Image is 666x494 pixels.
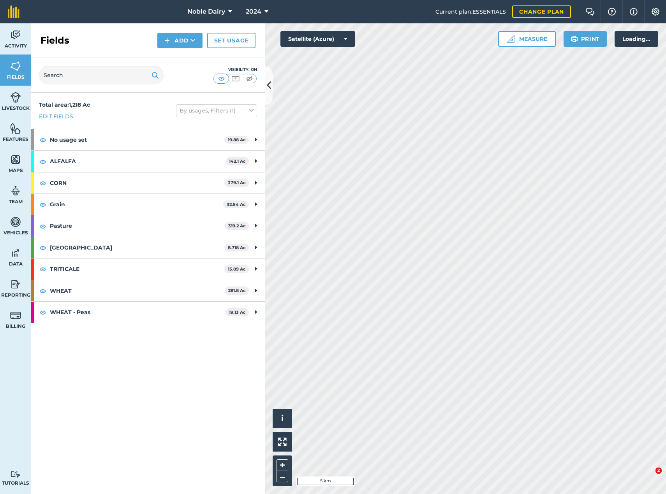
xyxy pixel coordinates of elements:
button: – [277,471,288,482]
div: Loading... [615,31,658,47]
div: [GEOGRAPHIC_DATA]8.718 Ac [31,237,265,258]
strong: 281.8 Ac [228,288,246,293]
img: Four arrows, one pointing top left, one top right, one bottom right and the last bottom left [278,438,287,446]
strong: 15.09 Ac [228,266,246,272]
img: svg+xml;base64,PHN2ZyB4bWxucz0iaHR0cDovL3d3dy53My5vcmcvMjAwMC9zdmciIHdpZHRoPSIxOCIgaGVpZ2h0PSIyNC... [39,135,46,144]
a: Set usage [207,33,255,48]
strong: No usage set [50,129,224,150]
button: Measure [498,31,556,47]
span: Current plan : ESSENTIALS [435,7,506,16]
img: svg+xml;base64,PHN2ZyB4bWxucz0iaHR0cDovL3d3dy53My5vcmcvMjAwMC9zdmciIHdpZHRoPSIxOSIgaGVpZ2h0PSIyNC... [571,34,578,44]
img: svg+xml;base64,PD94bWwgdmVyc2lvbj0iMS4wIiBlbmNvZGluZz0idXRmLTgiPz4KPCEtLSBHZW5lcmF0b3I6IEFkb2JlIE... [10,278,21,290]
strong: WHEAT [50,280,225,301]
div: CORN379.1 Ac [31,172,265,193]
strong: 32.54 Ac [227,202,246,207]
img: A question mark icon [607,8,617,16]
img: svg+xml;base64,PHN2ZyB4bWxucz0iaHR0cDovL3d3dy53My5vcmcvMjAwMC9zdmciIHdpZHRoPSIxOCIgaGVpZ2h0PSIyNC... [39,222,46,231]
strong: ALFALFA [50,151,226,172]
span: Noble Dairy [187,7,225,16]
span: 2024 [246,7,261,16]
img: svg+xml;base64,PHN2ZyB4bWxucz0iaHR0cDovL3d3dy53My5vcmcvMjAwMC9zdmciIHdpZHRoPSIxOCIgaGVpZ2h0PSIyNC... [39,178,46,188]
iframe: Intercom live chat [640,468,658,486]
div: WHEAT281.8 Ac [31,280,265,301]
img: svg+xml;base64,PHN2ZyB4bWxucz0iaHR0cDovL3d3dy53My5vcmcvMjAwMC9zdmciIHdpZHRoPSI1NiIgaGVpZ2h0PSI2MC... [10,123,21,134]
strong: 19.13 Ac [229,309,246,315]
img: svg+xml;base64,PD94bWwgdmVyc2lvbj0iMS4wIiBlbmNvZGluZz0idXRmLTgiPz4KPCEtLSBHZW5lcmF0b3I6IEFkb2JlIE... [10,91,21,103]
strong: 142.1 Ac [229,158,246,164]
div: Grain32.54 Ac [31,194,265,215]
strong: WHEAT - Peas [50,302,226,323]
img: svg+xml;base64,PD94bWwgdmVyc2lvbj0iMS4wIiBlbmNvZGluZz0idXRmLTgiPz4KPCEtLSBHZW5lcmF0b3I6IEFkb2JlIE... [10,247,21,259]
strong: CORN [50,172,224,193]
button: i [273,409,292,428]
img: svg+xml;base64,PHN2ZyB4bWxucz0iaHR0cDovL3d3dy53My5vcmcvMjAwMC9zdmciIHdpZHRoPSIxOCIgaGVpZ2h0PSIyNC... [39,243,46,252]
strong: [GEOGRAPHIC_DATA] [50,237,224,258]
img: svg+xml;base64,PHN2ZyB4bWxucz0iaHR0cDovL3d3dy53My5vcmcvMjAwMC9zdmciIHdpZHRoPSIxOCIgaGVpZ2h0PSIyNC... [39,157,46,166]
img: A cog icon [651,8,660,16]
strong: 379.1 Ac [228,180,246,185]
strong: Pasture [50,215,225,236]
strong: 319.2 Ac [228,223,246,229]
img: svg+xml;base64,PHN2ZyB4bWxucz0iaHR0cDovL3d3dy53My5vcmcvMjAwMC9zdmciIHdpZHRoPSI1MCIgaGVpZ2h0PSI0MC... [231,75,240,83]
div: Pasture319.2 Ac [31,215,265,236]
div: WHEAT - Peas19.13 Ac [31,302,265,323]
input: Search [39,66,164,84]
img: svg+xml;base64,PHN2ZyB4bWxucz0iaHR0cDovL3d3dy53My5vcmcvMjAwMC9zdmciIHdpZHRoPSIxOCIgaGVpZ2h0PSIyNC... [39,286,46,295]
img: svg+xml;base64,PHN2ZyB4bWxucz0iaHR0cDovL3d3dy53My5vcmcvMjAwMC9zdmciIHdpZHRoPSIxOCIgaGVpZ2h0PSIyNC... [39,308,46,317]
img: fieldmargin Logo [8,5,19,18]
img: svg+xml;base64,PHN2ZyB4bWxucz0iaHR0cDovL3d3dy53My5vcmcvMjAwMC9zdmciIHdpZHRoPSIxOSIgaGVpZ2h0PSIyNC... [152,70,159,80]
div: ALFALFA142.1 Ac [31,151,265,172]
img: svg+xml;base64,PHN2ZyB4bWxucz0iaHR0cDovL3d3dy53My5vcmcvMjAwMC9zdmciIHdpZHRoPSIxNyIgaGVpZ2h0PSIxNy... [630,7,638,16]
img: svg+xml;base64,PHN2ZyB4bWxucz0iaHR0cDovL3d3dy53My5vcmcvMjAwMC9zdmciIHdpZHRoPSIxOCIgaGVpZ2h0PSIyNC... [39,200,46,209]
img: svg+xml;base64,PD94bWwgdmVyc2lvbj0iMS4wIiBlbmNvZGluZz0idXRmLTgiPz4KPCEtLSBHZW5lcmF0b3I6IEFkb2JlIE... [10,29,21,41]
div: No usage set19.88 Ac [31,129,265,150]
button: By usages, Filters (1) [176,104,257,117]
button: Add [157,33,203,48]
span: i [281,413,284,423]
img: svg+xml;base64,PD94bWwgdmVyc2lvbj0iMS4wIiBlbmNvZGluZz0idXRmLTgiPz4KPCEtLSBHZW5lcmF0b3I6IEFkb2JlIE... [10,309,21,321]
img: svg+xml;base64,PHN2ZyB4bWxucz0iaHR0cDovL3d3dy53My5vcmcvMjAwMC9zdmciIHdpZHRoPSI1MCIgaGVpZ2h0PSI0MC... [217,75,226,83]
strong: Total area : 1,218 Ac [39,101,90,108]
img: svg+xml;base64,PHN2ZyB4bWxucz0iaHR0cDovL3d3dy53My5vcmcvMjAwMC9zdmciIHdpZHRoPSI1NiIgaGVpZ2h0PSI2MC... [10,154,21,165]
img: Ruler icon [507,35,514,43]
div: Visibility: On [213,67,257,73]
button: + [277,459,288,471]
img: svg+xml;base64,PHN2ZyB4bWxucz0iaHR0cDovL3d3dy53My5vcmcvMjAwMC9zdmciIHdpZHRoPSIxNCIgaGVpZ2h0PSIyNC... [164,36,170,45]
img: svg+xml;base64,PHN2ZyB4bWxucz0iaHR0cDovL3d3dy53My5vcmcvMjAwMC9zdmciIHdpZHRoPSIxOCIgaGVpZ2h0PSIyNC... [39,264,46,274]
strong: Grain [50,194,223,215]
img: svg+xml;base64,PHN2ZyB4bWxucz0iaHR0cDovL3d3dy53My5vcmcvMjAwMC9zdmciIHdpZHRoPSI1NiIgaGVpZ2h0PSI2MC... [10,60,21,72]
strong: 19.88 Ac [228,137,246,142]
a: Edit fields [39,112,73,121]
img: svg+xml;base64,PD94bWwgdmVyc2lvbj0iMS4wIiBlbmNvZGluZz0idXRmLTgiPz4KPCEtLSBHZW5lcmF0b3I6IEFkb2JlIE... [10,216,21,228]
button: Satellite (Azure) [280,31,355,47]
a: Change plan [512,5,571,18]
img: svg+xml;base64,PD94bWwgdmVyc2lvbj0iMS4wIiBlbmNvZGluZz0idXRmLTgiPz4KPCEtLSBHZW5lcmF0b3I6IEFkb2JlIE... [10,185,21,197]
img: svg+xml;base64,PD94bWwgdmVyc2lvbj0iMS4wIiBlbmNvZGluZz0idXRmLTgiPz4KPCEtLSBHZW5lcmF0b3I6IEFkb2JlIE... [10,471,21,478]
img: svg+xml;base64,PHN2ZyB4bWxucz0iaHR0cDovL3d3dy53My5vcmcvMjAwMC9zdmciIHdpZHRoPSI1MCIgaGVpZ2h0PSI0MC... [245,75,254,83]
img: Two speech bubbles overlapping with the left bubble in the forefront [585,8,595,16]
h2: Fields [41,34,69,47]
strong: TRITICALE [50,258,224,280]
div: TRITICALE15.09 Ac [31,258,265,280]
strong: 8.718 Ac [228,245,246,250]
button: Print [564,31,607,47]
span: 2 [655,468,662,474]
